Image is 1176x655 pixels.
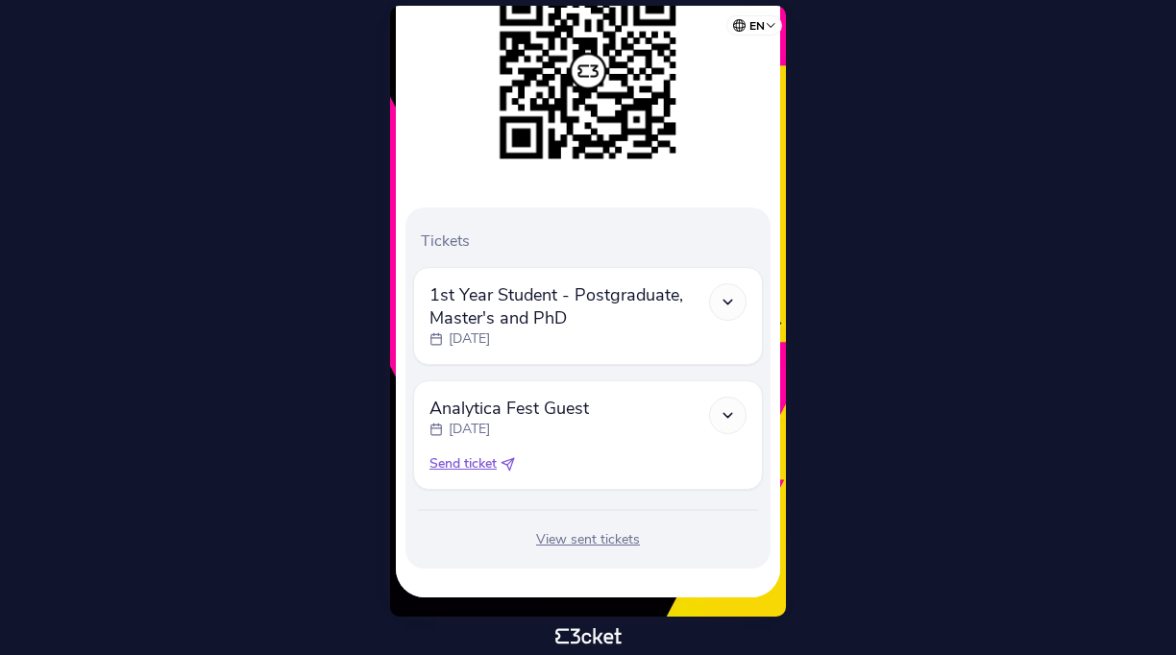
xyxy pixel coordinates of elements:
[449,420,490,439] p: [DATE]
[413,530,763,549] div: View sent tickets
[421,230,763,252] p: Tickets
[429,397,589,420] span: Analytica Fest Guest
[429,283,709,329] span: 1st Year Student - Postgraduate, Master's and PhD
[449,329,490,349] p: [DATE]
[429,454,497,473] span: Send ticket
